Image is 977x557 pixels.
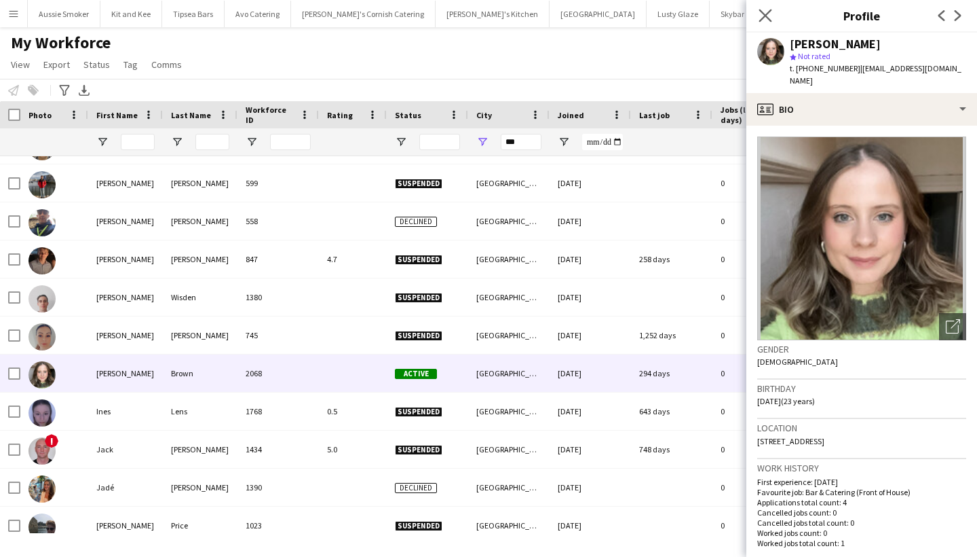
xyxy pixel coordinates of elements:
[790,63,860,73] span: t. [PHONE_NUMBER]
[395,136,407,148] button: Open Filter Menu
[88,393,163,430] div: Ines
[558,136,570,148] button: Open Filter Menu
[757,137,966,340] img: Crew avatar or photo
[237,164,319,202] div: 599
[237,317,319,354] div: 745
[712,202,801,240] div: 0
[88,355,163,392] div: [PERSON_NAME]
[550,278,631,316] div: [DATE]
[631,317,712,354] div: 1,252 days
[237,278,319,316] div: 1380
[96,110,138,120] span: First Name
[468,469,550,506] div: [GEOGRAPHIC_DATA]
[163,278,237,316] div: Wisden
[123,58,138,71] span: Tag
[118,56,143,73] a: Tag
[28,247,56,274] img: Harry Steele
[468,431,550,468] div: [GEOGRAPHIC_DATA]
[270,134,311,150] input: Workforce ID Filter Input
[195,134,229,150] input: Last Name Filter Input
[121,134,155,150] input: First Name Filter Input
[395,179,442,189] span: Suspended
[468,202,550,240] div: [GEOGRAPHIC_DATA]
[237,431,319,468] div: 1434
[550,431,631,468] div: [DATE]
[163,469,237,506] div: [PERSON_NAME]
[710,1,756,27] button: Skybar
[468,317,550,354] div: [GEOGRAPHIC_DATA]
[171,110,211,120] span: Last Name
[163,507,237,544] div: Price
[163,431,237,468] div: [PERSON_NAME]
[712,469,801,506] div: 0
[419,134,460,150] input: Status Filter Input
[327,110,353,120] span: Rating
[88,278,163,316] div: [PERSON_NAME]
[757,436,824,446] span: [STREET_ADDRESS]
[757,497,966,507] p: Applications total count: 4
[712,507,801,544] div: 0
[550,240,631,278] div: [DATE]
[395,407,442,417] span: Suspended
[78,56,115,73] a: Status
[237,469,319,506] div: 1390
[88,202,163,240] div: [PERSON_NAME]
[468,393,550,430] div: [GEOGRAPHIC_DATA]
[476,110,492,120] span: City
[28,1,100,27] button: Aussie Smoker
[550,393,631,430] div: [DATE]
[162,1,225,27] button: Tipsea Bars
[712,431,801,468] div: 0
[639,110,670,120] span: Last job
[468,240,550,278] div: [GEOGRAPHIC_DATA]
[721,105,776,125] span: Jobs (last 90 days)
[476,136,488,148] button: Open Filter Menu
[246,136,258,148] button: Open Filter Menu
[395,217,437,227] span: Declined
[550,355,631,392] div: [DATE]
[28,475,56,503] img: Jadé Fyfe
[100,1,162,27] button: Kit and Kee
[746,7,977,24] h3: Profile
[647,1,710,27] button: Lusty Glaze
[712,317,801,354] div: 0
[558,110,584,120] span: Joined
[28,323,56,351] img: Heidi Clifford
[43,58,70,71] span: Export
[28,514,56,541] img: Jade Price
[712,355,801,392] div: 0
[757,487,966,497] p: Favourite job: Bar & Catering (Front of House)
[757,343,966,355] h3: Gender
[468,507,550,544] div: [GEOGRAPHIC_DATA]
[395,331,442,341] span: Suspended
[631,355,712,392] div: 294 days
[757,462,966,474] h3: Work history
[83,58,110,71] span: Status
[28,110,52,120] span: Photo
[28,171,56,198] img: Harry Skelton
[395,255,442,265] span: Suspended
[76,82,92,98] app-action-btn: Export XLSX
[28,399,56,427] img: Ines Lens
[163,202,237,240] div: [PERSON_NAME]
[28,285,56,312] img: Harry Wisden
[631,393,712,430] div: 643 days
[319,393,387,430] div: 0.5
[436,1,550,27] button: [PERSON_NAME]'s Kitchen
[757,357,838,367] span: [DEMOGRAPHIC_DATA]
[171,136,183,148] button: Open Filter Menu
[550,1,647,27] button: [GEOGRAPHIC_DATA]
[56,82,73,98] app-action-btn: Advanced filters
[319,431,387,468] div: 5.0
[550,317,631,354] div: [DATE]
[28,437,56,465] img: Jack Witek
[28,209,56,236] img: Harry Spooner
[757,518,966,528] p: Cancelled jobs total count: 0
[395,483,437,493] span: Declined
[5,56,35,73] a: View
[45,434,58,448] span: !
[550,202,631,240] div: [DATE]
[712,278,801,316] div: 0
[468,164,550,202] div: [GEOGRAPHIC_DATA]
[395,521,442,531] span: Suspended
